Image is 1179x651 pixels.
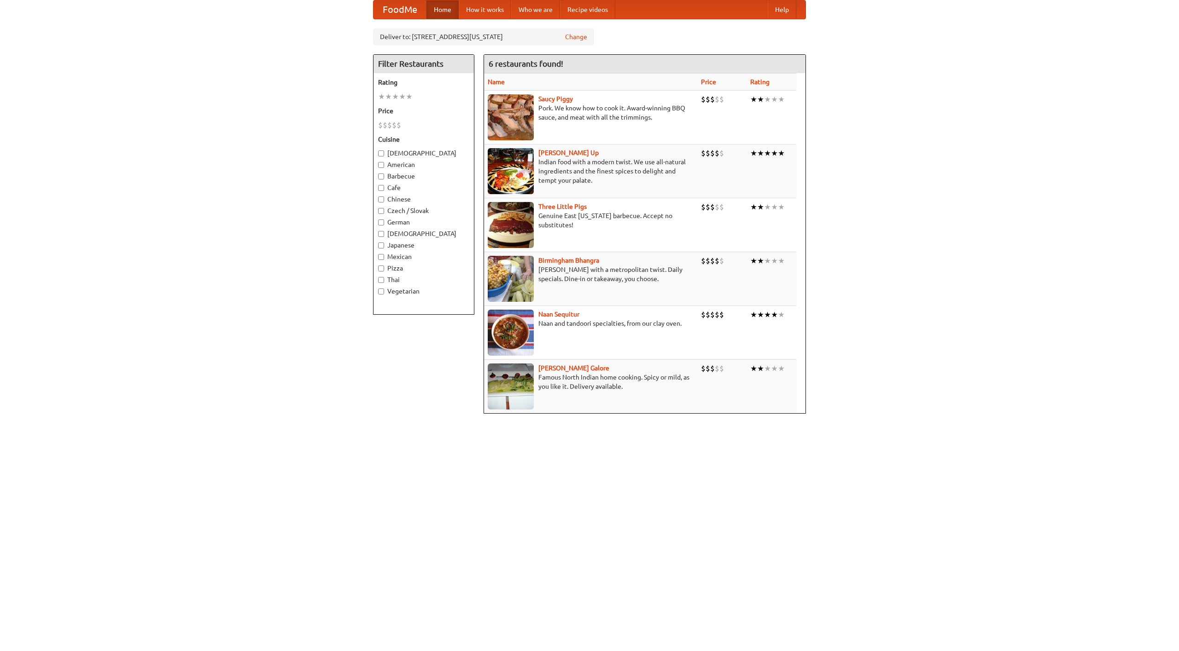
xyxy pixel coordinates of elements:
[757,310,764,320] li: ★
[771,363,778,374] li: ★
[538,364,609,372] a: [PERSON_NAME] Galore
[701,363,706,374] li: $
[378,162,384,168] input: American
[778,310,785,320] li: ★
[378,206,469,215] label: Czech / Slovak
[764,310,771,320] li: ★
[488,211,694,230] p: Genuine East [US_STATE] barbecue. Accept no substitutes!
[488,319,694,328] p: Naan and tandoori specialties, from our clay oven.
[488,202,534,248] img: littlepigs.jpg
[710,202,715,212] li: $
[488,310,534,356] img: naansequitur.jpg
[706,310,710,320] li: $
[706,94,710,104] li: $
[406,92,413,102] li: ★
[701,202,706,212] li: $
[560,0,615,19] a: Recipe videos
[719,310,724,320] li: $
[706,363,710,374] li: $
[488,157,694,185] p: Indian food with a modern twist. We use all-natural ingredients and the finest spices to delight ...
[750,256,757,266] li: ★
[757,148,764,158] li: ★
[511,0,560,19] a: Who we are
[750,148,757,158] li: ★
[719,256,724,266] li: $
[488,94,534,140] img: saucy.jpg
[710,256,715,266] li: $
[374,55,474,73] h4: Filter Restaurants
[378,183,469,192] label: Cafe
[378,208,384,214] input: Czech / Slovak
[764,202,771,212] li: ★
[378,160,469,169] label: American
[378,254,384,260] input: Mexican
[488,265,694,283] p: [PERSON_NAME] with a metropolitan twist. Daily specials. Dine-in or takeaway, you choose.
[764,256,771,266] li: ★
[757,363,764,374] li: ★
[488,256,534,302] img: bhangra.jpg
[378,172,469,181] label: Barbecue
[715,310,719,320] li: $
[378,242,384,248] input: Japanese
[378,173,384,179] input: Barbecue
[459,0,511,19] a: How it works
[706,148,710,158] li: $
[378,196,384,202] input: Chinese
[701,256,706,266] li: $
[750,94,757,104] li: ★
[538,95,573,103] a: Saucy Piggy
[378,149,469,158] label: [DEMOGRAPHIC_DATA]
[378,185,384,191] input: Cafe
[715,202,719,212] li: $
[701,78,716,86] a: Price
[771,310,778,320] li: ★
[378,288,384,294] input: Vegetarian
[488,78,505,86] a: Name
[488,104,694,122] p: Pork. We know how to cook it. Award-winning BBQ sauce, and meat with all the trimmings.
[385,92,392,102] li: ★
[373,29,594,45] div: Deliver to: [STREET_ADDRESS][US_STATE]
[392,120,397,130] li: $
[378,252,469,261] label: Mexican
[378,150,384,156] input: [DEMOGRAPHIC_DATA]
[778,148,785,158] li: ★
[392,92,399,102] li: ★
[764,94,771,104] li: ★
[378,218,469,227] label: German
[378,264,469,273] label: Pizza
[538,203,587,210] a: Three Little Pigs
[378,231,384,237] input: [DEMOGRAPHIC_DATA]
[489,59,563,68] ng-pluralize: 6 restaurants found!
[378,277,384,283] input: Thai
[538,311,579,318] a: Naan Sequitur
[378,219,384,225] input: German
[538,149,599,156] a: [PERSON_NAME] Up
[387,120,392,130] li: $
[719,363,724,374] li: $
[715,94,719,104] li: $
[715,256,719,266] li: $
[488,363,534,409] img: currygalore.jpg
[538,257,599,264] a: Birmingham Bhangra
[764,363,771,374] li: ★
[771,94,778,104] li: ★
[778,94,785,104] li: ★
[378,195,469,204] label: Chinese
[378,78,469,87] h5: Rating
[757,202,764,212] li: ★
[378,265,384,271] input: Pizza
[764,148,771,158] li: ★
[701,148,706,158] li: $
[719,202,724,212] li: $
[719,148,724,158] li: $
[488,373,694,391] p: Famous North Indian home cooking. Spicy or mild, as you like it. Delivery available.
[488,148,534,194] img: curryup.jpg
[757,94,764,104] li: ★
[378,135,469,144] h5: Cuisine
[399,92,406,102] li: ★
[771,202,778,212] li: ★
[383,120,387,130] li: $
[378,106,469,115] h5: Price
